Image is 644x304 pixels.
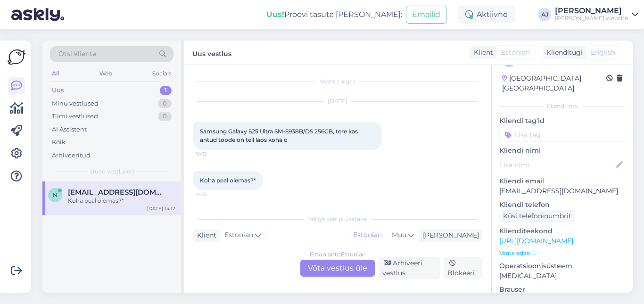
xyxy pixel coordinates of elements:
[52,151,91,160] div: Arhiveeritud
[90,167,134,176] span: Uued vestlused
[499,128,625,142] input: Lisa tag
[543,48,583,58] div: Klienditugi
[500,160,614,170] input: Lisa nimi
[266,9,402,20] div: Proovi tasuta [PERSON_NAME]:
[499,271,625,281] p: [MEDICAL_DATA]
[499,200,625,210] p: Kliendi telefon
[555,7,628,15] div: [PERSON_NAME]
[499,226,625,236] p: Klienditeekond
[158,99,172,108] div: 0
[200,128,359,143] span: Samsung Galaxy S25 Ultra SM-S938B/DS 256GB, tere kas antud toode on teil laos koha o
[58,49,96,59] span: Otsi kliente
[379,257,440,279] div: Arhiveeri vestlus
[458,6,515,23] div: Aktiivne
[53,191,58,198] span: n
[196,150,231,157] span: 14:12
[348,228,387,242] div: Estonian
[192,46,231,59] label: Uus vestlus
[555,15,628,22] div: [PERSON_NAME] website
[538,8,551,21] div: AJ
[499,237,573,245] a: [URL][DOMAIN_NAME]
[591,48,615,58] span: English
[52,99,99,108] div: Minu vestlused
[52,125,87,134] div: AI Assistent
[406,6,446,24] button: Emailid
[158,112,172,121] div: 0
[499,186,625,196] p: [EMAIL_ADDRESS][DOMAIN_NAME]
[499,249,625,257] p: Vaata edasi ...
[52,138,66,147] div: Kõik
[193,230,216,240] div: Klient
[224,230,253,240] span: Estonian
[499,116,625,126] p: Kliendi tag'id
[300,260,375,277] div: Võta vestlus üle
[52,112,98,121] div: Tiimi vestlused
[501,48,530,58] span: Estonian
[50,67,61,80] div: All
[555,7,638,22] a: [PERSON_NAME][PERSON_NAME] website
[147,205,175,212] div: [DATE] 14:12
[444,257,482,279] div: Blokeeri
[193,77,482,86] div: Vestlus algas
[499,285,625,295] p: Brauser
[52,86,64,95] div: Uus
[68,188,166,197] span: nelsonmarwin26@gmail.com
[196,191,231,198] span: 14:12
[499,102,625,110] div: Kliendi info
[470,48,493,58] div: Klient
[499,210,575,222] div: Küsi telefoninumbrit
[8,48,25,66] img: Askly Logo
[193,215,482,223] div: Valige keel ja vastake
[98,67,114,80] div: Web
[200,177,256,184] span: Koha peal olemas?*
[266,10,284,19] b: Uus!
[310,250,366,259] div: Estonian to Estonian
[150,67,173,80] div: Socials
[193,97,482,106] div: [DATE]
[499,176,625,186] p: Kliendi email
[68,197,175,205] div: Koha peal olemas?*
[502,74,606,93] div: [GEOGRAPHIC_DATA], [GEOGRAPHIC_DATA]
[419,230,479,240] div: [PERSON_NAME]
[499,261,625,271] p: Operatsioonisüsteem
[160,86,172,95] div: 1
[499,146,625,156] p: Kliendi nimi
[392,230,406,239] span: Muu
